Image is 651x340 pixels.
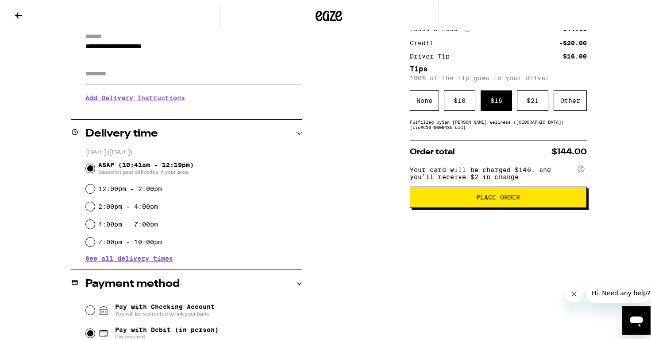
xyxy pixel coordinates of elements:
label: 12:00pm - 2:00pm [98,184,162,191]
span: Order total [410,146,455,154]
iframe: Close message [565,283,583,301]
p: We'll contact you at [PHONE_NUMBER] when we arrive [85,106,302,113]
span: Based on past deliveries in your area [98,167,194,174]
span: Your card will be charged $146, and you’ll receive $2 in change [410,161,576,179]
div: Fulfilled by San [PERSON_NAME] Wellness ([GEOGRAPHIC_DATA]) (Lic# C10-0000435-LIC ) [410,117,587,128]
label: 7:00pm - 10:00pm [98,237,162,244]
span: Pay with Debit (in person) [115,324,219,332]
h5: Tips [410,64,587,71]
div: None [410,89,439,109]
span: $144.00 [551,146,587,154]
div: $ 10 [444,89,475,109]
div: Driver Tip [410,51,456,58]
div: $16.00 [563,51,587,58]
h2: Delivery time [85,127,158,137]
p: [DATE] ([DATE]) [86,147,302,155]
div: $ 16 [481,89,512,109]
span: You will be redirected to link your bank [115,309,215,316]
span: Place Order [476,192,520,199]
p: 100% of the tip goes to your driver [410,73,587,80]
button: Place Order [410,185,587,206]
label: 2:00pm - 4:00pm [98,201,158,208]
h3: Add Delivery Instructions [85,86,302,106]
iframe: Message from company [586,281,651,301]
div: $ 21 [517,89,548,109]
button: See all delivery times [85,254,173,260]
span: Pay with Checking Account [115,301,215,316]
div: -$20.00 [559,38,587,44]
div: Other [554,89,587,109]
div: Credit [410,38,440,44]
span: ASAP (10:41am - 12:19pm) [98,160,194,174]
h2: Payment method [85,277,180,288]
div: $44.00 [563,24,587,30]
span: Pin required [115,332,219,339]
label: 4:00pm - 7:00pm [98,219,158,226]
iframe: Button to launch messaging window [622,305,651,333]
